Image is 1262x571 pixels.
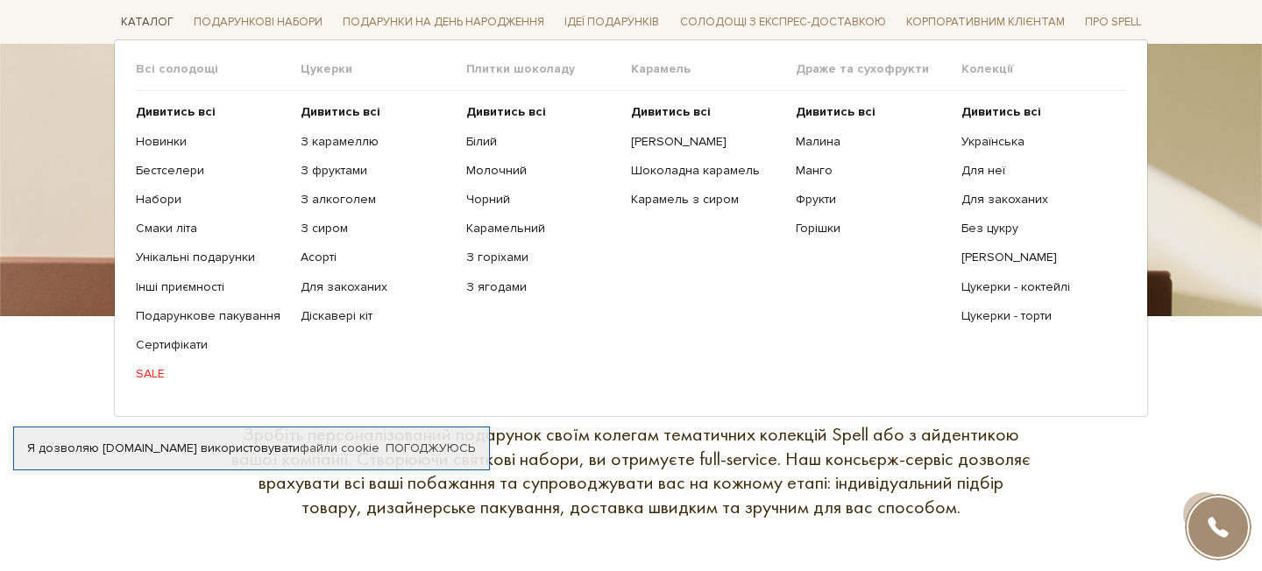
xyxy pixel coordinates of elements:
[796,61,961,77] span: Драже та сухофрукти
[301,163,452,179] a: З фруктами
[136,278,287,294] a: Інші приємності
[136,192,287,208] a: Набори
[961,163,1113,179] a: Для неї
[466,278,618,294] a: З ягодами
[136,337,287,353] a: Сертифікати
[466,221,618,236] a: Карамельний
[301,278,452,294] a: Для закоханих
[136,104,287,120] a: Дивитись всі
[301,192,452,208] a: З алкоголем
[631,163,783,179] a: Шоколадна карамель
[336,9,551,36] span: Подарунки на День народження
[631,133,783,149] a: [PERSON_NAME]
[961,61,1126,77] span: Колекції
[136,221,287,236] a: Смаки літа
[136,163,287,179] a: Бестселери
[673,7,893,37] a: Солодощі з експрес-доставкою
[136,133,287,149] a: Новинки
[796,104,876,119] b: Дивитись всі
[466,104,546,119] b: Дивитись всі
[466,104,618,120] a: Дивитись всі
[301,133,452,149] a: З карамеллю
[301,221,452,236] a: З сиром
[301,104,380,119] b: Дивитись всі
[136,61,301,77] span: Всі солодощі
[557,9,666,36] span: Ідеї подарунків
[386,441,475,456] a: Погоджуюсь
[961,104,1113,120] a: Дивитись всі
[301,104,452,120] a: Дивитись всі
[631,192,783,208] a: Карамель з сиром
[301,308,452,324] a: Діскавері кіт
[114,39,1148,417] div: Каталог
[796,104,947,120] a: Дивитись всі
[631,61,796,77] span: Карамель
[136,366,287,382] a: SALE
[961,308,1113,324] a: Цукерки - торти
[301,250,452,265] a: Асорті
[796,163,947,179] a: Манго
[466,163,618,179] a: Молочний
[228,422,1034,518] p: Зробіть персоналізований подарунок своїм колегам тематичних колекцій Spell або з айдентикою вашої...
[961,221,1113,236] a: Без цукру
[114,9,181,36] span: Каталог
[466,250,618,265] a: З горіхами
[301,61,465,77] span: Цукерки
[796,133,947,149] a: Малина
[466,133,618,149] a: Білий
[466,192,618,208] a: Чорний
[899,7,1072,37] a: Корпоративним клієнтам
[961,104,1041,119] b: Дивитись всі
[136,308,287,324] a: Подарункове пакування
[961,192,1113,208] a: Для закоханих
[1078,9,1148,36] span: Про Spell
[136,104,216,119] b: Дивитись всі
[796,192,947,208] a: Фрукти
[300,441,379,455] a: файли cookie
[961,133,1113,149] a: Українська
[14,441,489,456] div: Я дозволяю [DOMAIN_NAME] використовувати
[136,250,287,265] a: Унікальні подарунки
[961,250,1113,265] a: [PERSON_NAME]
[796,221,947,236] a: Горішки
[961,278,1113,294] a: Цукерки - коктейлі
[466,61,631,77] span: Плитки шоколаду
[187,9,330,36] span: Подарункові набори
[631,104,711,119] b: Дивитись всі
[631,104,783,120] a: Дивитись всі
